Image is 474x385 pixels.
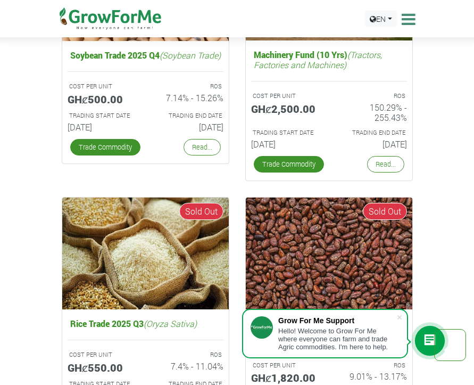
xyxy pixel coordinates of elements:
p: ROS [338,361,405,370]
a: Read... [184,139,221,155]
p: COST PER UNIT [69,82,136,91]
span: Sold Out [363,203,407,220]
p: ROS [155,350,222,359]
h6: [DATE] [251,139,321,149]
h6: [DATE] [153,122,223,132]
h6: 7.4% - 11.04% [153,361,223,371]
h6: 9.01% - 13.17% [337,371,407,381]
img: growforme image [62,198,229,309]
h5: GHȼ2,500.00 [251,102,321,115]
div: Grow For Me Support [278,316,396,325]
h5: GHȼ550.00 [68,361,138,374]
i: (Tractors, Factories and Machines) [254,49,382,70]
h5: GHȼ500.00 [68,93,138,105]
span: Sold Out [179,203,223,220]
p: COST PER UNIT [253,361,320,370]
p: Estimated Trading Start Date [69,111,136,120]
i: (Soybean Trade) [160,50,221,61]
p: Estimated Trading End Date [155,111,222,120]
p: Estimated Trading End Date [338,128,405,137]
p: ROS [338,92,405,101]
a: Trade Commodity [70,139,140,155]
i: (Oryza Sativa) [144,318,197,329]
h5: GHȼ1,820.00 [251,371,321,384]
p: ROS [155,82,222,91]
h5: Soybean Trade 2025 Q4 [68,47,223,63]
a: EN [365,11,397,27]
div: Hello! Welcome to Grow For Me where everyone can farm and trade Agric commodities. I'm here to help. [278,327,396,351]
h5: Rice Trade 2025 Q3 [68,316,223,331]
h6: [DATE] [68,122,138,132]
p: COST PER UNIT [253,92,320,101]
p: COST PER UNIT [69,350,136,359]
p: Estimated Trading Start Date [253,128,320,137]
h6: [DATE] [337,139,407,149]
img: growforme image [246,198,412,309]
h6: 150.29% - 255.43% [337,102,407,122]
h5: Machinery Fund (10 Yrs) [251,47,407,72]
a: Trade Commodity [254,156,324,173]
a: Read... [367,156,404,173]
h6: 7.14% - 15.26% [153,93,223,103]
